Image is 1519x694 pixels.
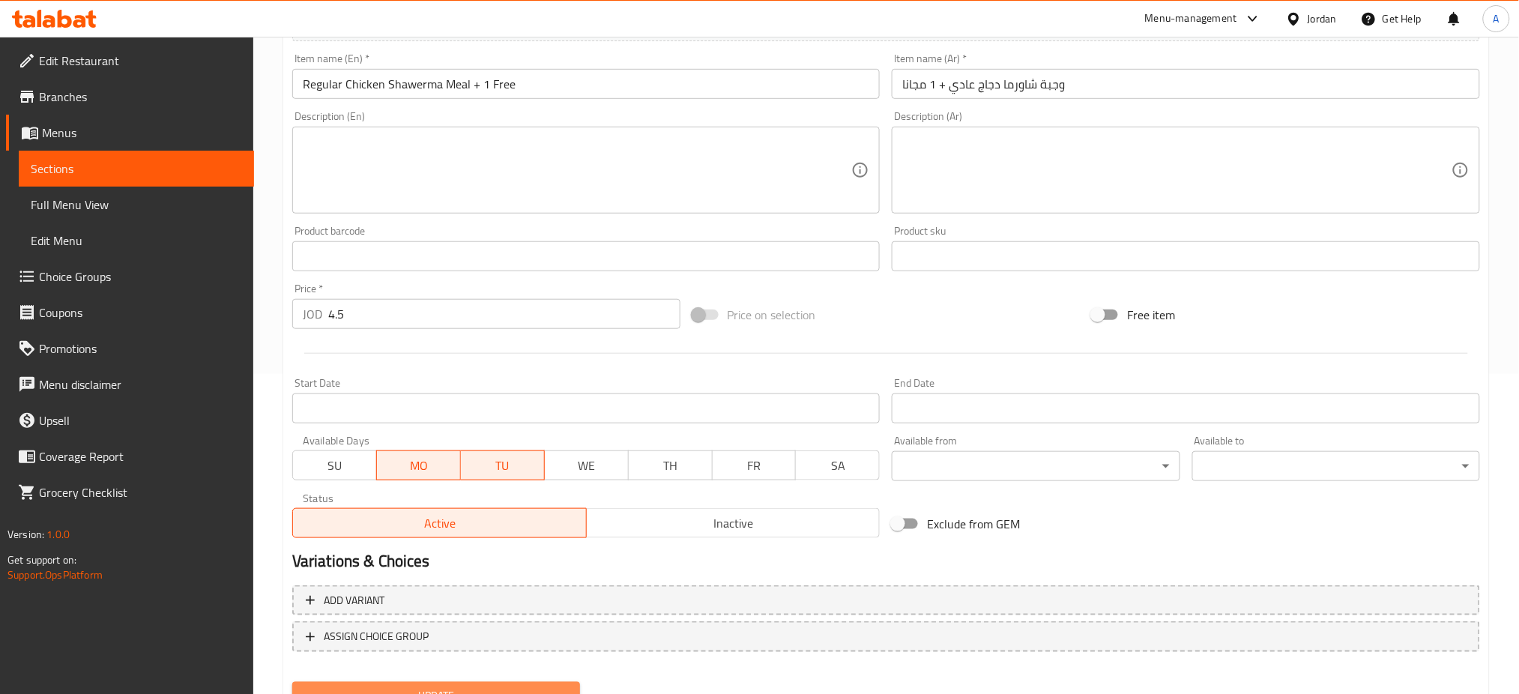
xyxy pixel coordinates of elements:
span: MO [383,455,455,477]
input: Please enter price [328,299,680,329]
span: Coupons [39,304,242,322]
input: Please enter product barcode [292,241,881,271]
a: Grocery Checklist [6,474,254,510]
a: Sections [19,151,254,187]
span: Menu disclaimer [39,375,242,393]
a: Promotions [6,331,254,366]
span: A [1494,10,1500,27]
a: Coupons [6,295,254,331]
span: Sections [31,160,242,178]
span: ASSIGN CHOICE GROUP [324,627,429,646]
span: Edit Menu [31,232,242,250]
span: Choice Groups [39,268,242,286]
span: SU [299,455,371,477]
span: TU [467,455,539,477]
input: Enter name Ar [892,69,1480,99]
span: Edit Restaurant [39,52,242,70]
input: Enter name En [292,69,881,99]
div: ​ [1192,451,1480,481]
button: WE [544,450,629,480]
span: Promotions [39,340,242,357]
a: Menus [6,115,254,151]
span: 1.0.0 [46,525,70,544]
span: Coverage Report [39,447,242,465]
span: Get support on: [7,550,76,570]
span: Free item [1127,306,1175,324]
button: Add variant [292,585,1480,616]
span: Inactive [593,513,875,534]
button: Active [292,508,587,538]
button: FR [712,450,797,480]
h2: Variations & Choices [292,550,1480,573]
span: TH [635,455,707,477]
div: Jordan [1308,10,1337,27]
button: ASSIGN CHOICE GROUP [292,621,1480,652]
span: Active [299,513,581,534]
a: Edit Menu [19,223,254,259]
span: Price on selection [728,306,816,324]
a: Coverage Report [6,438,254,474]
input: Please enter product sku [892,241,1480,271]
div: Menu-management [1145,10,1237,28]
a: Upsell [6,402,254,438]
span: FR [719,455,791,477]
span: WE [551,455,623,477]
button: Inactive [586,508,881,538]
span: Add variant [324,591,384,610]
span: Version: [7,525,44,544]
a: Branches [6,79,254,115]
a: Edit Restaurant [6,43,254,79]
a: Choice Groups [6,259,254,295]
span: Branches [39,88,242,106]
span: Full Menu View [31,196,242,214]
a: Support.OpsPlatform [7,565,103,585]
span: Upsell [39,411,242,429]
button: TU [461,450,545,480]
button: MO [376,450,461,480]
p: JOD [303,305,322,323]
button: TH [628,450,713,480]
span: SA [802,455,874,477]
span: Exclude from GEM [927,515,1020,533]
button: SU [292,450,377,480]
span: Grocery Checklist [39,483,242,501]
div: ​ [892,451,1180,481]
a: Full Menu View [19,187,254,223]
button: SA [795,450,880,480]
a: Menu disclaimer [6,366,254,402]
span: Menus [42,124,242,142]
